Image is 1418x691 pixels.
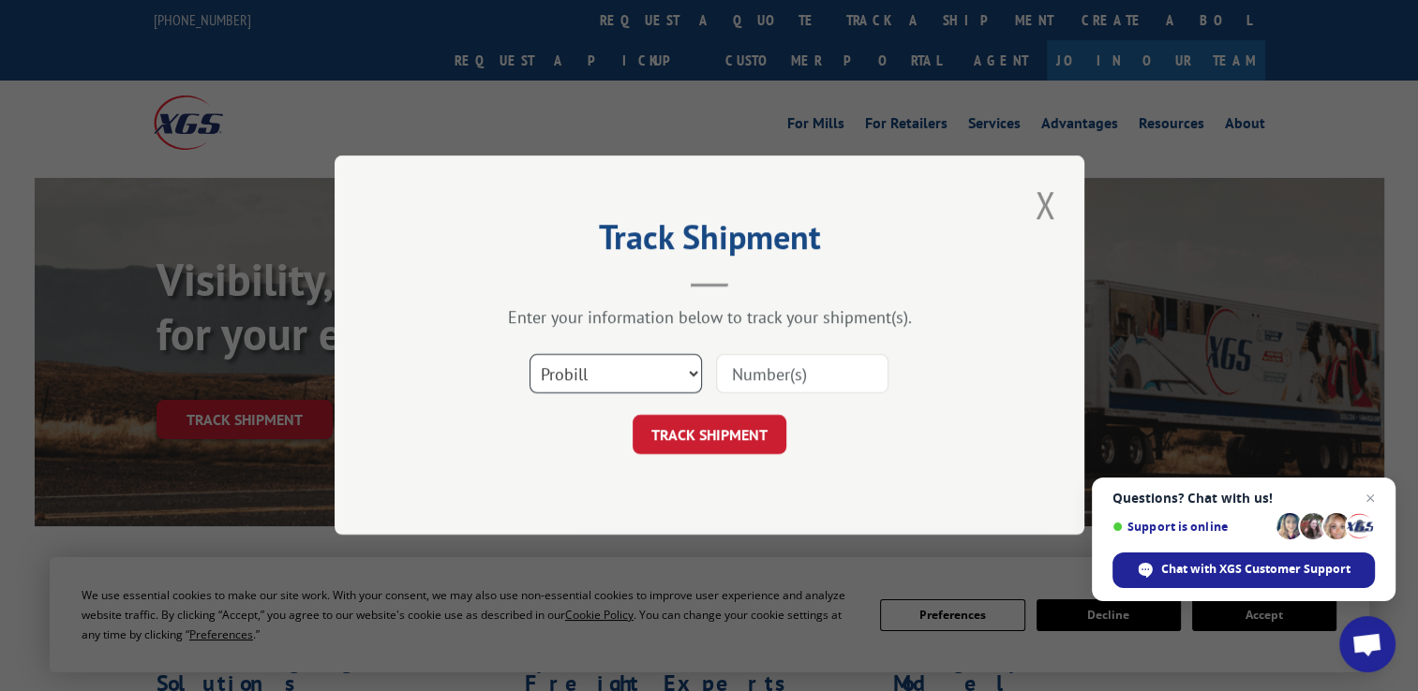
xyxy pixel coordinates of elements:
[428,307,991,329] div: Enter your information below to track your shipment(s).
[716,355,888,394] input: Number(s)
[428,224,991,259] h2: Track Shipment
[1112,552,1375,588] span: Chat with XGS Customer Support
[1161,561,1351,578] span: Chat with XGS Customer Support
[1029,179,1061,230] button: Close modal
[1112,491,1375,506] span: Questions? Chat with us!
[1112,520,1270,534] span: Support is online
[633,416,786,455] button: TRACK SHIPMENT
[1339,616,1396,672] a: Open chat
